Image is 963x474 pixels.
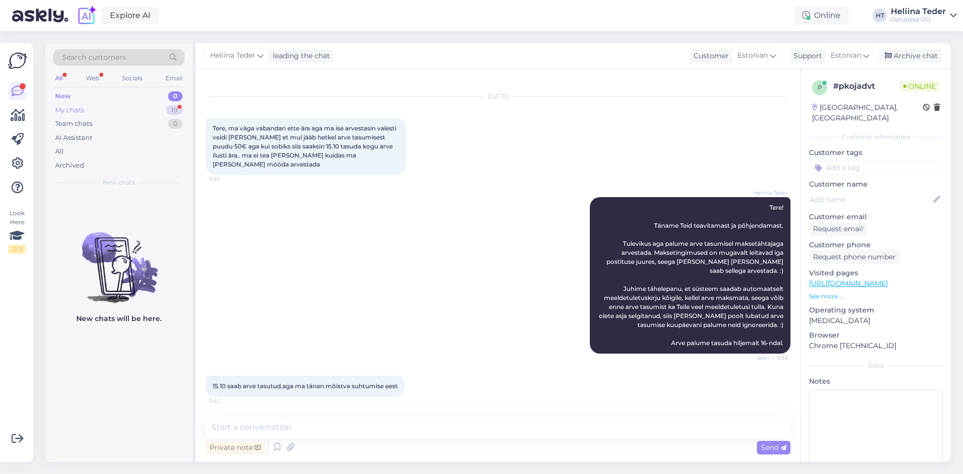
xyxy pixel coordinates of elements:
p: Chrome [TECHNICAL_ID] [809,341,943,351]
span: Heliina Teder [210,50,255,61]
div: 2 / 3 [8,245,26,254]
p: Browser [809,330,943,341]
div: [GEOGRAPHIC_DATA], [GEOGRAPHIC_DATA] [812,102,923,123]
div: Look Here [8,209,26,254]
p: Customer tags [809,147,943,158]
p: [MEDICAL_DATA] [809,315,943,326]
p: Operating system [809,305,943,315]
span: New chats [103,178,135,187]
div: All [53,72,65,85]
div: Online [794,7,849,25]
input: Add name [810,194,931,205]
div: Request email [809,222,867,236]
div: # pkojadvt [833,80,899,92]
div: Archived [55,161,84,171]
img: explore-ai [76,5,97,26]
p: See more ... [809,292,943,301]
div: Support [789,51,822,61]
span: Estonian [831,50,861,61]
div: leading the chat [269,51,330,61]
div: New [55,91,71,101]
div: Socials [120,72,144,85]
div: Ostupesa OÜ [891,16,946,24]
span: p [818,84,822,91]
div: AI Assistant [55,133,92,143]
p: Notes [809,376,943,387]
span: 11:42 [209,397,246,405]
span: Online [899,81,940,92]
div: [DATE] [206,92,790,101]
div: Web [84,72,101,85]
img: No chats [45,214,193,304]
p: Visited pages [809,268,943,278]
span: 11:37 [209,176,246,183]
div: Email [164,72,185,85]
img: Askly Logo [8,51,27,70]
p: New chats will be here. [76,313,162,324]
p: Customer email [809,212,943,222]
div: Archive chat [879,49,942,63]
span: 15.10 saab arve tasutud,aga ma tänan mõistva suhtumise eest [213,382,398,390]
div: Customer information [809,132,943,141]
div: HT [873,9,887,23]
span: Seen ✓ 11:38 [750,354,787,362]
div: Private note [206,441,265,454]
div: Request phone number [809,250,900,264]
a: [URL][DOMAIN_NAME] [809,279,888,288]
div: 0 [168,91,183,101]
div: 0 [168,119,183,129]
span: Search customers [62,52,126,63]
div: 19 [166,105,183,115]
input: Add a tag [809,160,943,175]
div: Team chats [55,119,92,129]
a: Explore AI [101,7,159,24]
p: Customer phone [809,240,943,250]
span: Heliina Teder [750,189,787,197]
div: My chats [55,105,84,115]
span: Tere, ma väga vabandan ette ära aga ma ise arvestasin valesti veidi [PERSON_NAME] et mul jääb het... [213,124,398,168]
a: Heliina TederOstupesa OÜ [891,8,957,24]
div: Customer [690,51,729,61]
span: Estonian [737,50,768,61]
div: Heliina Teder [891,8,946,16]
div: Extra [809,361,943,370]
div: All [55,146,64,156]
p: Customer name [809,179,943,190]
span: Send [761,443,786,452]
